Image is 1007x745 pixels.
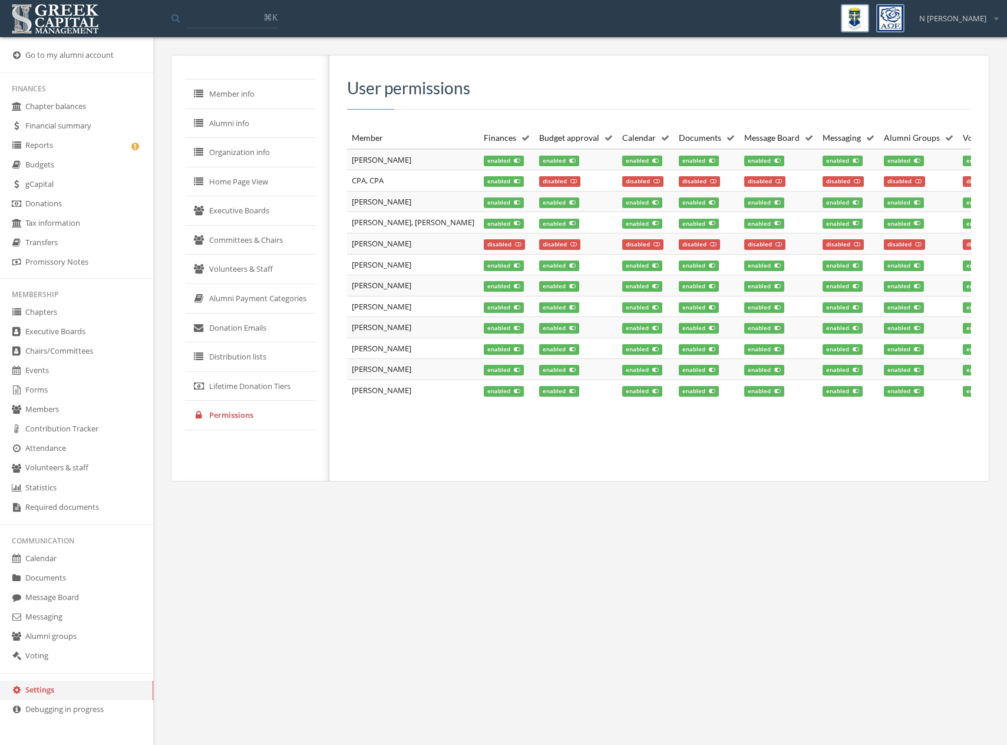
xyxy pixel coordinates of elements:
[679,219,719,229] span: enabled
[484,302,524,313] span: enabled
[484,386,524,397] span: enabled
[347,338,479,359] td: [PERSON_NAME]
[679,302,719,313] span: enabled
[963,323,1003,334] span: enabled
[479,127,534,149] th: Finances
[823,156,863,166] span: enabled
[185,255,315,284] a: Volunteers & Staff
[622,365,662,375] span: enabled
[818,127,879,149] th: Messaging
[679,323,719,334] span: enabled
[963,261,1003,271] span: enabled
[963,386,1003,397] span: enabled
[539,156,579,166] span: enabled
[484,219,524,229] span: enabled
[963,197,1003,208] span: enabled
[823,239,864,250] span: disabled
[823,197,863,208] span: enabled
[884,156,924,166] span: enabled
[484,281,524,292] span: enabled
[539,323,579,334] span: enabled
[823,176,864,187] span: disabled
[539,344,579,355] span: enabled
[539,197,579,208] span: enabled
[744,156,784,166] span: enabled
[963,219,1003,229] span: enabled
[347,191,479,212] td: [PERSON_NAME]
[484,261,524,271] span: enabled
[347,127,479,149] th: Member
[622,261,662,271] span: enabled
[739,127,818,149] th: Message Board
[744,302,784,313] span: enabled
[679,239,720,250] span: disabled
[823,261,863,271] span: enabled
[347,149,479,170] td: [PERSON_NAME]
[622,344,662,355] span: enabled
[622,219,662,229] span: enabled
[347,380,479,400] td: [PERSON_NAME]
[744,261,784,271] span: enabled
[744,197,784,208] span: enabled
[185,138,315,167] a: Organization info
[484,197,524,208] span: enabled
[484,156,524,166] span: enabled
[622,323,662,334] span: enabled
[963,344,1003,355] span: enabled
[963,365,1003,375] span: enabled
[884,176,925,187] span: disabled
[347,170,479,192] td: CPA, CPA
[347,212,479,233] td: [PERSON_NAME], [PERSON_NAME]
[185,401,315,430] a: Permissions
[884,302,924,313] span: enabled
[622,239,663,250] span: disabled
[185,342,315,372] a: Distribution lists
[823,302,863,313] span: enabled
[185,284,315,314] a: Alumni Payment Categories
[823,281,863,292] span: enabled
[679,344,719,355] span: enabled
[539,281,579,292] span: enabled
[879,127,958,149] th: Alumni Groups
[534,127,618,149] th: Budget approval
[185,314,315,343] a: Donation Emails
[963,281,1003,292] span: enabled
[884,386,924,397] span: enabled
[484,176,524,187] span: enabled
[347,296,479,317] td: [PERSON_NAME]
[185,80,315,109] a: Member info
[744,365,784,375] span: enabled
[884,219,924,229] span: enabled
[185,226,315,255] a: Committees & Chairs
[484,239,525,250] span: disabled
[263,11,278,23] span: ⌘K
[622,302,662,313] span: enabled
[744,176,785,187] span: disabled
[347,254,479,275] td: [PERSON_NAME]
[622,197,662,208] span: enabled
[539,176,580,187] span: disabled
[884,197,924,208] span: enabled
[185,196,315,226] a: Executive Boards
[484,365,524,375] span: enabled
[539,386,579,397] span: enabled
[185,167,315,197] a: Home Page View
[679,176,720,187] span: disabled
[884,344,924,355] span: enabled
[185,109,315,139] a: Alumni info
[744,386,784,397] span: enabled
[744,281,784,292] span: enabled
[884,323,924,334] span: enabled
[679,365,719,375] span: enabled
[539,365,579,375] span: enabled
[963,302,1003,313] span: enabled
[539,219,579,229] span: enabled
[744,323,784,334] span: enabled
[912,4,998,24] div: N [PERSON_NAME]
[622,176,663,187] span: disabled
[618,127,674,149] th: Calendar
[744,344,784,355] span: enabled
[884,281,924,292] span: enabled
[622,156,662,166] span: enabled
[963,176,1004,187] span: disabled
